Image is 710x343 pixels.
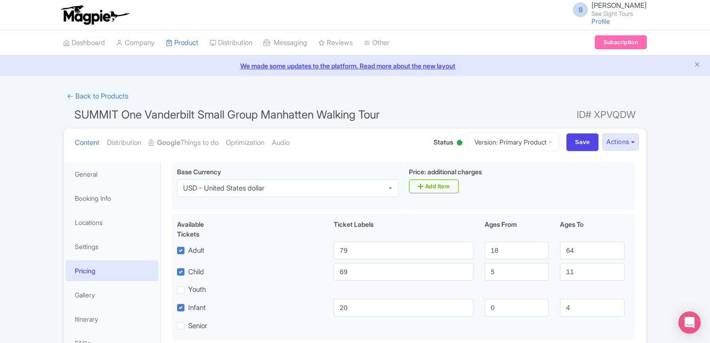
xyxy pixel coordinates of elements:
span: Base Currency [177,168,221,176]
span: ID# XPVQDW [577,106,636,124]
img: logo-ab69f6fb50320c5b225c76a69d11143b.png [59,5,131,25]
input: Infant [334,299,473,317]
div: Ticket Labels [328,219,479,239]
div: Ages From [479,219,554,239]
span: S [573,2,588,17]
label: Youth [188,284,206,295]
label: Infant [188,303,206,313]
a: Add Item [409,179,459,193]
a: Booking Info [66,188,158,209]
a: Locations [66,212,158,233]
div: Ages To [554,219,630,239]
label: Child [188,267,204,277]
a: Version: Primary Product [468,133,559,151]
strong: Google [157,138,180,148]
label: Senior [188,321,207,331]
a: Distribution [107,128,141,158]
input: Child [334,263,473,281]
label: Adult [188,245,204,256]
div: Available Tickets [177,219,227,239]
div: Open Intercom Messenger [678,311,701,334]
a: Subscription [595,35,647,49]
span: [PERSON_NAME] [592,1,647,10]
a: ← Back to Products [63,87,132,106]
a: Gallery [66,284,158,305]
a: Settings [66,236,158,257]
span: SUMMIT One Vanderbilt Small Group Manhatten Walking Tour [74,108,380,121]
a: Audio [272,128,289,158]
label: Price: additional charges [409,167,482,177]
a: Messaging [263,30,307,56]
input: Adult [334,242,473,259]
a: GoogleThings to do [149,128,218,158]
input: Save [566,133,599,151]
button: Actions [602,133,639,151]
a: Product [166,30,198,56]
small: See Sight Tours [592,11,647,17]
a: Itinerary [66,309,158,330]
a: S [PERSON_NAME] See Sight Tours [567,2,647,17]
button: Close announcement [694,60,701,71]
a: Reviews [318,30,353,56]
a: Dashboard [63,30,105,56]
a: General [66,164,158,185]
a: Profile [592,17,610,25]
div: USD - United States dollar [183,184,264,192]
a: Pricing [66,260,158,281]
span: Status [434,137,453,147]
a: Optimization [226,128,264,158]
div: Active [455,136,464,151]
a: We made some updates to the platform. Read more about the new layout [6,61,704,71]
a: Distribution [210,30,252,56]
a: Content [75,128,99,158]
a: Other [364,30,389,56]
a: Company [116,30,155,56]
